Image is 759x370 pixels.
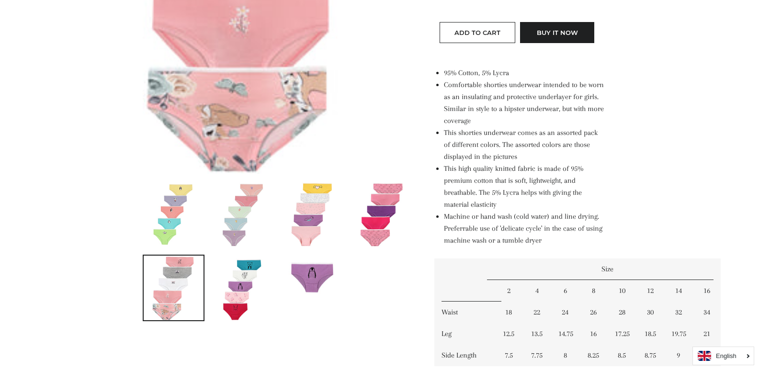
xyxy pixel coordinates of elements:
[434,345,494,366] td: Side Length
[636,323,664,345] td: 18.5
[523,323,551,345] td: 13.5
[444,211,604,247] li: Machine or hand wash (cold water) and line drying. Preferrable use of 'delicate cycle' in the cas...
[360,182,403,247] img: Load image into Gallery viewer, Girl&#39;s Shorties Underwear, Pack of 5
[579,302,608,323] td: 26
[523,302,551,323] td: 22
[291,182,334,247] img: Load image into Gallery viewer, Girl&#39;s Shorties Underwear, Pack of 5
[551,345,579,366] td: 8
[692,302,721,323] td: 34
[221,256,264,320] img: Load image into Gallery viewer, Girl&#39;s Shorties Underwear, Pack of 5
[608,302,636,323] td: 28
[523,345,551,366] td: 7.75
[152,256,195,320] img: Load image into Gallery viewer, Girl&#39;s Shorties Underwear, Pack of 5
[494,302,522,323] td: 18
[551,323,579,345] td: 14.75
[579,345,608,366] td: 8.25
[494,280,522,302] td: 2
[551,280,579,302] td: 6
[494,345,522,366] td: 7.5
[523,280,551,302] td: 4
[454,29,500,36] span: Add to Cart
[664,345,692,366] td: 9
[221,182,264,247] img: Load image into Gallery viewer, Girl&#39;s Shorties Underwear, Pack of 5
[579,323,608,345] td: 16
[716,353,736,359] i: English
[434,302,494,323] td: Waist
[282,256,342,296] img: Load image into Gallery viewer, Girl&#39;s Shorties Underwear, Pack of 5
[440,22,515,43] button: Add to Cart
[444,68,509,77] span: 95% Cotton, 5% Lycra
[692,345,721,366] td: 9.25
[608,345,636,366] td: 8.5
[608,323,636,345] td: 17.25
[444,163,604,211] li: This high quality knitted fabric is made of 95% premium cotton that is soft, lightweight, and bre...
[551,302,579,323] td: 24
[608,280,636,302] td: 10
[698,351,749,361] a: English
[636,280,664,302] td: 12
[579,280,608,302] td: 8
[692,280,721,302] td: 16
[664,280,692,302] td: 14
[520,22,594,43] button: Buy it now
[664,302,692,323] td: 32
[494,323,522,345] td: 12.5
[434,323,494,345] td: Leg
[444,80,604,125] span: Comfortable shorties underwear intended to be worn as an insulating and protective underlayer for...
[444,128,598,161] span: This shorties underwear comes as an assorted pack of different colors. The assorted colors are th...
[152,182,195,247] img: Load image into Gallery viewer, Girl&#39;s Shorties Underwear, Pack of 5
[692,323,721,345] td: 21
[494,258,721,280] td: Size
[636,345,664,366] td: 8.75
[664,323,692,345] td: 19.75
[636,302,664,323] td: 30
